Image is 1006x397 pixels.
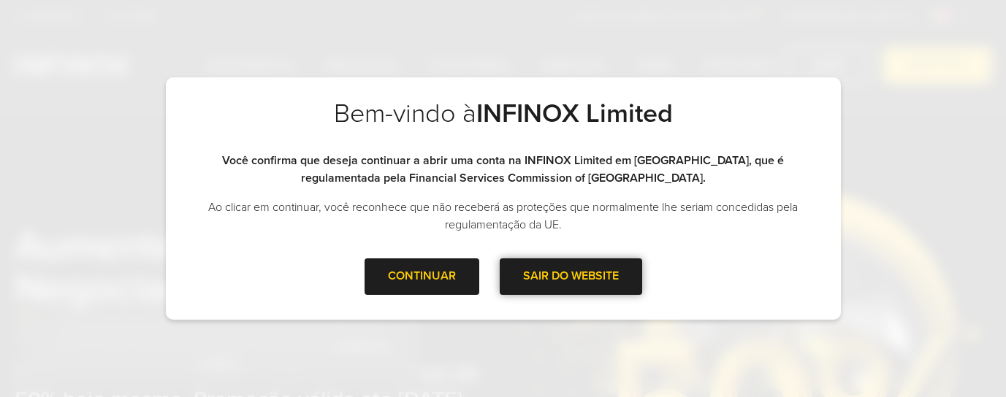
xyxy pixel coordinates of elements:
h2: Bem-vindo à [195,98,812,152]
strong: INFINOX Limited [476,98,673,129]
p: Ao clicar em continuar, você reconhece que não receberá as proteções que normalmente lhe seriam c... [195,198,812,234]
div: CONTINUAR [365,258,479,294]
div: SAIR DO WEBSITE [500,258,642,294]
strong: Você confirma que deseja continuar a abrir uma conta na INFINOX Limited em [GEOGRAPHIC_DATA], que... [222,153,784,185]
